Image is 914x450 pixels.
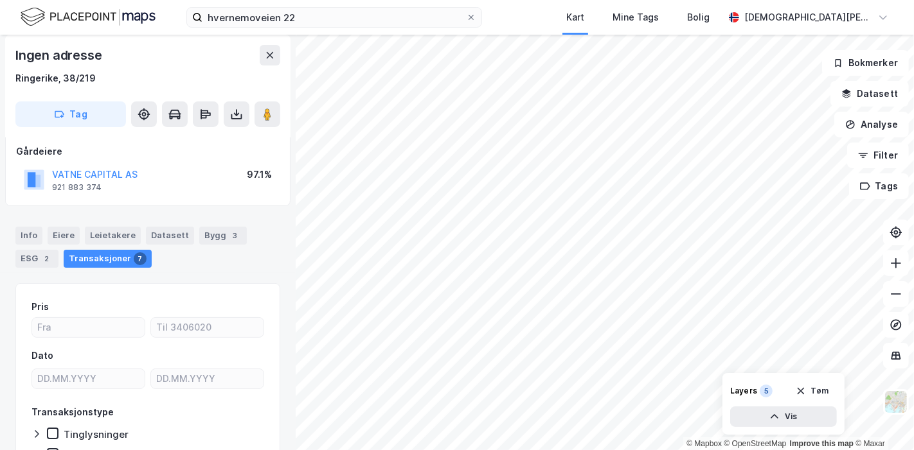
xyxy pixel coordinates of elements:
[850,388,914,450] div: Kontrollprogram for chat
[151,318,264,337] input: Til 3406020
[199,227,247,245] div: Bygg
[40,252,53,265] div: 2
[31,348,53,363] div: Dato
[134,252,147,265] div: 7
[15,250,58,268] div: ESG
[229,229,242,242] div: 3
[787,381,837,401] button: Tøm
[31,299,49,315] div: Pris
[52,182,102,193] div: 921 883 374
[686,439,722,448] a: Mapbox
[85,227,141,245] div: Leietakere
[850,388,914,450] iframe: Chat Widget
[613,10,659,25] div: Mine Tags
[730,406,837,427] button: Vis
[687,10,710,25] div: Bolig
[15,45,104,65] div: Ingen adresse
[21,6,156,28] img: logo.f888ab2527a4732fd821a326f86c7f29.svg
[202,8,466,27] input: Søk på adresse, matrikkel, gårdeiere, leietakere eller personer
[48,227,80,245] div: Eiere
[834,112,909,137] button: Analyse
[760,385,773,397] div: 5
[247,167,272,182] div: 97.1%
[151,369,264,388] input: DD.MM.YYYY
[830,81,909,107] button: Datasett
[16,144,280,159] div: Gårdeiere
[32,369,145,388] input: DD.MM.YYYY
[146,227,194,245] div: Datasett
[31,404,114,420] div: Transaksjonstype
[847,143,909,168] button: Filter
[724,439,787,448] a: OpenStreetMap
[15,227,42,245] div: Info
[566,10,584,25] div: Kart
[790,439,854,448] a: Improve this map
[64,428,129,440] div: Tinglysninger
[849,173,909,199] button: Tags
[822,50,909,76] button: Bokmerker
[744,10,873,25] div: [DEMOGRAPHIC_DATA][PERSON_NAME]
[32,318,145,337] input: Fra
[64,250,152,268] div: Transaksjoner
[15,101,126,127] button: Tag
[15,71,96,86] div: Ringerike, 38/219
[730,386,757,396] div: Layers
